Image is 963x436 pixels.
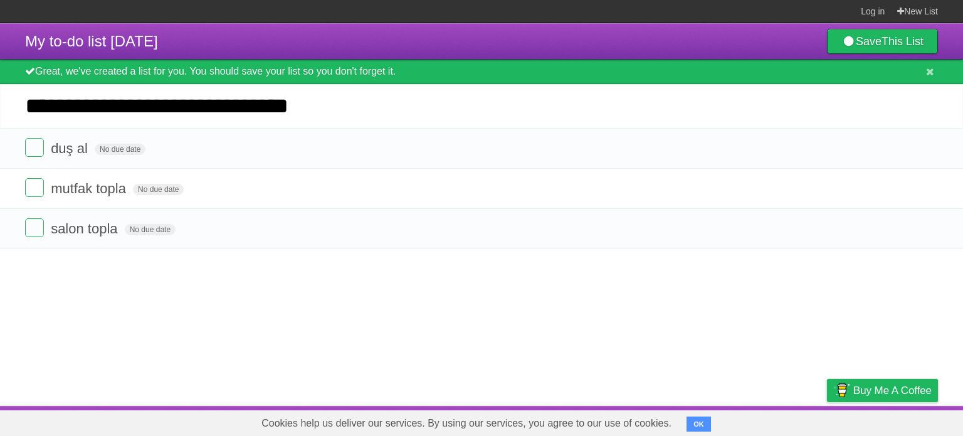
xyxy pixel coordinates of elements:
[95,144,145,155] span: No due date
[687,417,711,432] button: OK
[51,221,120,237] span: salon topla
[768,409,796,433] a: Terms
[249,411,684,436] span: Cookies help us deliver our services. By using our services, you agree to our use of cookies.
[859,409,938,433] a: Suggest a feature
[25,218,44,237] label: Done
[25,33,158,50] span: My to-do list [DATE]
[833,380,850,401] img: Buy me a coffee
[881,35,924,48] b: This List
[25,178,44,197] label: Done
[125,224,176,235] span: No due date
[25,138,44,157] label: Done
[51,181,129,196] span: mutfak topla
[660,409,687,433] a: About
[702,409,752,433] a: Developers
[827,379,938,402] a: Buy me a coffee
[133,184,184,195] span: No due date
[51,141,91,156] span: duş al
[853,380,932,401] span: Buy me a coffee
[827,29,938,54] a: SaveThis List
[811,409,843,433] a: Privacy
